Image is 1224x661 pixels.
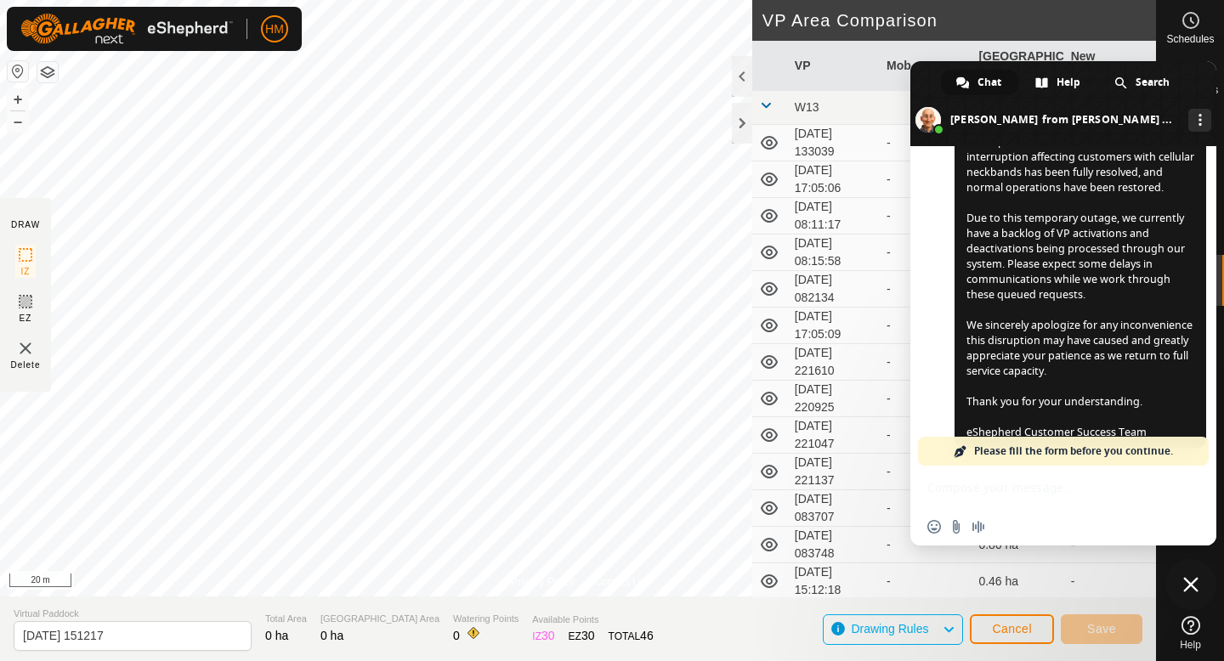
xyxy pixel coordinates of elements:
div: - [887,500,965,517]
button: + [8,89,28,110]
td: [DATE] 08:15:58 [788,234,880,271]
span: Watering Points [453,612,518,626]
td: [DATE] 083748 [788,527,880,563]
td: [DATE] 082134 [788,271,880,308]
div: - [887,427,965,444]
th: [GEOGRAPHIC_DATA] Area [972,41,1063,91]
td: [DATE] 083707 [788,490,880,527]
span: []() Hi All, We're pleased to confirm that the network interruption affecting customers with cell... [966,88,1194,439]
span: Send a file [949,520,963,534]
td: - [1064,563,1156,600]
th: New Allocation [1064,41,1156,91]
div: DRAW [11,218,40,231]
img: Gallagher Logo [20,14,233,44]
td: [DATE] 221047 [788,417,880,454]
div: Search [1099,70,1187,95]
a: Contact Us [595,574,645,590]
span: Schedules [1166,34,1214,44]
div: TOTAL [609,627,654,645]
a: Privacy Policy [511,574,575,590]
div: Close chat [1165,559,1216,610]
div: - [887,573,965,590]
span: IZ [21,265,31,278]
div: - [887,244,965,262]
div: - [887,134,965,152]
span: Available Points [532,613,653,627]
span: 30 [541,629,555,642]
td: [DATE] 08:11:17 [788,198,880,234]
td: 0.46 ha [972,563,1063,600]
td: [DATE] 17:05:09 [788,308,880,344]
th: VP [788,41,880,91]
div: - [887,317,965,335]
a: Help [1157,609,1224,657]
span: Audio message [972,520,985,534]
span: 0 ha [265,629,288,642]
div: Chat [941,70,1018,95]
div: EZ [569,627,595,645]
span: Delete [11,359,41,371]
span: Save [1087,622,1116,636]
span: Insert an emoji [927,520,941,534]
span: Please fill the form before you continue. [974,437,1173,466]
button: Map Layers [37,62,58,82]
td: [DATE] 221610 [788,344,880,381]
div: - [887,390,965,408]
span: Help [1180,640,1201,650]
span: EZ [20,312,32,325]
span: W13 [795,100,819,114]
span: 46 [640,629,654,642]
img: VP [15,338,36,359]
button: – [8,111,28,132]
span: HM [265,20,284,38]
span: Total Area [265,612,307,626]
span: Help [1057,70,1080,95]
span: 0 [453,629,460,642]
button: Cancel [970,614,1054,644]
span: [GEOGRAPHIC_DATA] Area [320,612,439,626]
div: - [887,536,965,554]
div: - [887,280,965,298]
td: [DATE] 15:12:18 [788,563,880,600]
span: Chat [977,70,1001,95]
div: - [887,171,965,189]
span: Search [1136,70,1170,95]
div: - [887,353,965,371]
div: More channels [1188,109,1211,132]
span: 0 ha [320,629,343,642]
td: [DATE] 17:05:06 [788,161,880,198]
div: - [887,463,965,481]
th: Mob [880,41,972,91]
h2: VP Area Comparison [762,10,1156,31]
span: Virtual Paddock [14,607,252,621]
button: Save [1061,614,1142,644]
td: [DATE] 133039 [788,125,880,161]
div: Help [1020,70,1097,95]
td: [DATE] 220925 [788,381,880,417]
div: - [887,207,965,225]
span: Drawing Rules [851,622,928,636]
td: [DATE] 221137 [788,454,880,490]
div: IZ [532,627,554,645]
button: Reset Map [8,61,28,82]
span: Cancel [992,622,1032,636]
span: 30 [581,629,595,642]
